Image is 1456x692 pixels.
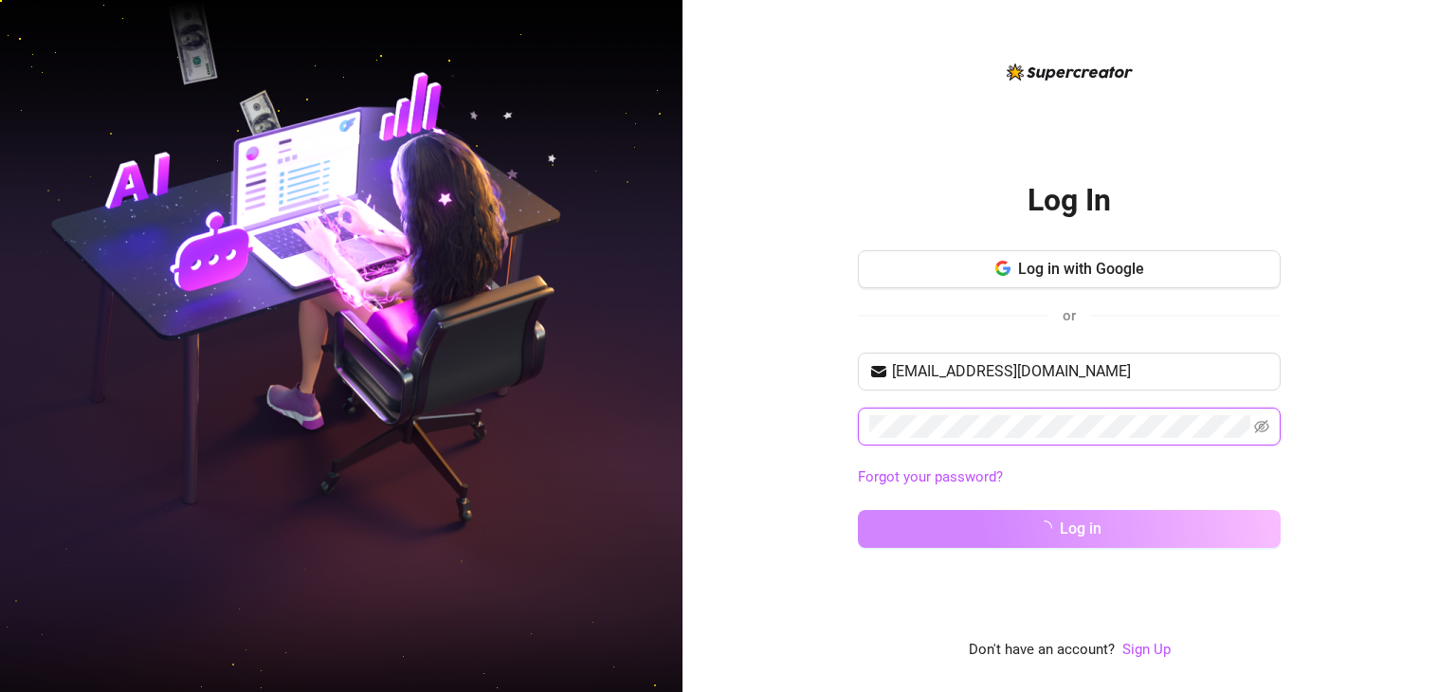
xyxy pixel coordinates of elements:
span: Don't have an account? [969,639,1115,662]
span: eye-invisible [1254,419,1269,434]
h2: Log In [1028,181,1111,220]
span: loading [1036,519,1053,537]
span: or [1063,307,1076,324]
img: logo-BBDzfeDw.svg [1007,64,1133,81]
input: Your email [892,360,1269,383]
button: Log in [858,510,1281,548]
a: Forgot your password? [858,468,1003,485]
span: Log in with Google [1018,260,1144,278]
a: Sign Up [1122,639,1171,662]
a: Sign Up [1122,641,1171,658]
a: Forgot your password? [858,466,1281,489]
span: Log in [1060,519,1101,537]
button: Log in with Google [858,250,1281,288]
